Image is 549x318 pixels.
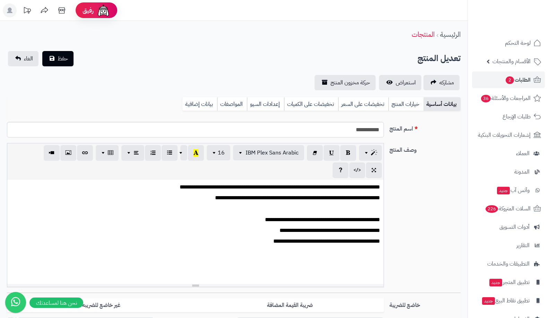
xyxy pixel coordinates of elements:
span: حفظ [58,55,68,63]
a: طلبات الإرجاع [472,108,545,125]
a: الرئيسية [440,29,461,40]
a: بيانات أساسية [423,97,461,111]
span: المراجعات والأسئلة [480,93,531,103]
span: 2 [506,76,514,84]
span: طلبات الإرجاع [503,112,531,122]
a: استعراض [379,75,421,90]
a: إشعارات التحويلات البنكية [472,127,545,143]
a: الغاء [8,51,38,66]
a: تخفيضات على السعر [338,97,388,111]
a: خيارات المنتج [388,97,423,111]
span: 36 [481,95,491,102]
span: تطبيق نقاط البيع [481,296,530,306]
a: المواصفات [217,97,247,111]
h2: تعديل المنتج [418,51,461,66]
a: تطبيق المتجرجديد [472,274,545,291]
span: وآتس آب [496,185,530,195]
button: IBM Plex Sans Arabic [233,145,304,160]
span: إشعارات التحويلات البنكية [478,130,531,140]
a: التقارير [472,237,545,254]
a: تخفيضات على الكميات [284,97,338,111]
span: 16 [218,149,225,157]
span: المدونة [514,167,530,177]
label: غير خاضع للضريبه [7,298,196,312]
a: أدوات التسويق [472,219,545,235]
a: تطبيق نقاط البيعجديد [472,292,545,309]
a: تحديثات المنصة [18,3,36,19]
a: المنتجات [412,29,435,40]
a: بيانات إضافية [182,97,217,111]
a: مشاركه [423,75,460,90]
span: التقارير [516,241,530,250]
span: لوحة التحكم [505,38,531,48]
span: تطبيق المتجر [489,277,530,287]
span: حركة مخزون المنتج [331,78,370,87]
a: حركة مخزون المنتج [315,75,376,90]
span: الطلبات [505,75,531,85]
span: التطبيقات والخدمات [487,259,530,269]
a: إعدادات السيو [247,97,284,111]
span: جديد [489,279,502,286]
span: السلات المتروكة [485,204,531,214]
a: المدونة [472,164,545,180]
span: جديد [482,297,495,305]
span: جديد [497,187,510,194]
button: حفظ [42,51,74,66]
span: مشاركه [439,78,454,87]
button: 16 [207,145,230,160]
span: استعراض [396,78,416,87]
span: الأقسام والمنتجات [492,57,531,66]
a: وآتس آبجديد [472,182,545,199]
span: IBM Plex Sans Arabic [246,149,299,157]
span: 226 [486,205,498,213]
label: وصف المنتج [387,143,463,154]
span: الغاء [24,55,33,63]
a: الطلبات2 [472,72,545,88]
label: ضريبة القيمة المضافة [196,298,384,312]
a: لوحة التحكم [472,35,545,51]
label: اسم المنتج [387,122,463,133]
span: رفيق [83,6,94,15]
a: السلات المتروكة226 [472,200,545,217]
span: العملاء [516,149,530,158]
label: خاضع للضريبة [387,298,463,309]
img: ai-face.png [96,3,110,17]
a: التطبيقات والخدمات [472,256,545,272]
a: المراجعات والأسئلة36 [472,90,545,107]
a: العملاء [472,145,545,162]
span: أدوات التسويق [499,222,530,232]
